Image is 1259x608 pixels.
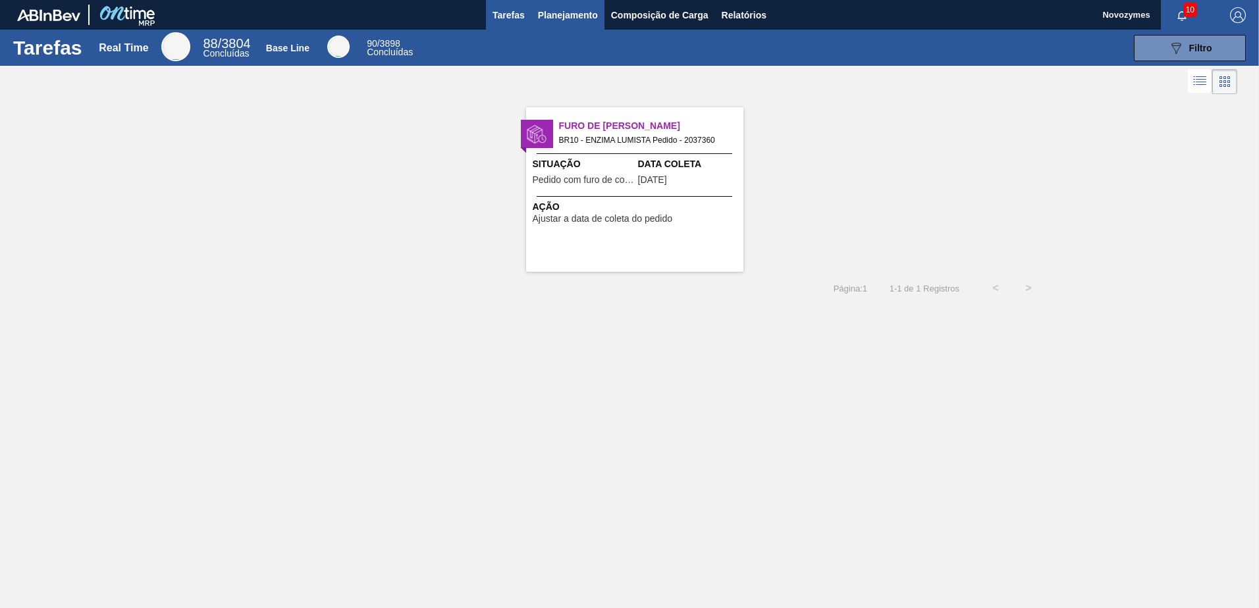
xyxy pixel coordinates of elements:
div: Real Time [161,32,190,61]
div: Base Line [367,39,413,57]
span: 10 [1183,3,1197,17]
span: / 3898 [367,38,400,49]
button: Filtro [1134,35,1246,61]
div: Base Line [327,36,350,58]
span: Ação [533,200,740,214]
span: BR10 - ENZIMA LUMISTA Pedido - 2037360 [559,133,733,147]
span: Pedido com furo de coleta [533,175,635,185]
div: Visão em Cards [1212,69,1237,94]
span: Data Coleta [638,157,740,171]
h1: Tarefas [13,40,82,55]
span: 90 [367,38,377,49]
span: Composição de Carga [611,7,709,23]
div: Real Time [203,38,250,58]
span: Concluídas [203,48,249,59]
img: TNhmsLtSVTkK8tSr43FrP2fwEKptu5GPRR3wAAAABJRU5ErkJggg== [17,9,80,21]
div: Visão em Lista [1188,69,1212,94]
span: / 3804 [203,36,250,51]
span: Página : 1 [834,284,867,293]
span: Situação [533,157,635,171]
img: Logout [1230,7,1246,23]
button: > [1012,272,1045,305]
span: Filtro [1189,43,1212,53]
button: < [979,272,1012,305]
span: Planejamento [538,7,598,23]
span: 88 [203,36,217,51]
span: Concluídas [367,47,413,57]
div: Base Line [266,43,309,53]
span: Ajustar a data de coleta do pedido [533,214,673,224]
button: Notificações [1161,6,1203,24]
span: Relatórios [722,7,766,23]
img: status [527,124,547,144]
span: Tarefas [493,7,525,23]
span: 1 - 1 de 1 Registros [887,284,959,293]
span: 26/09/2025 [638,175,667,185]
div: Real Time [99,42,148,54]
span: Furo de Coleta [559,119,743,133]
